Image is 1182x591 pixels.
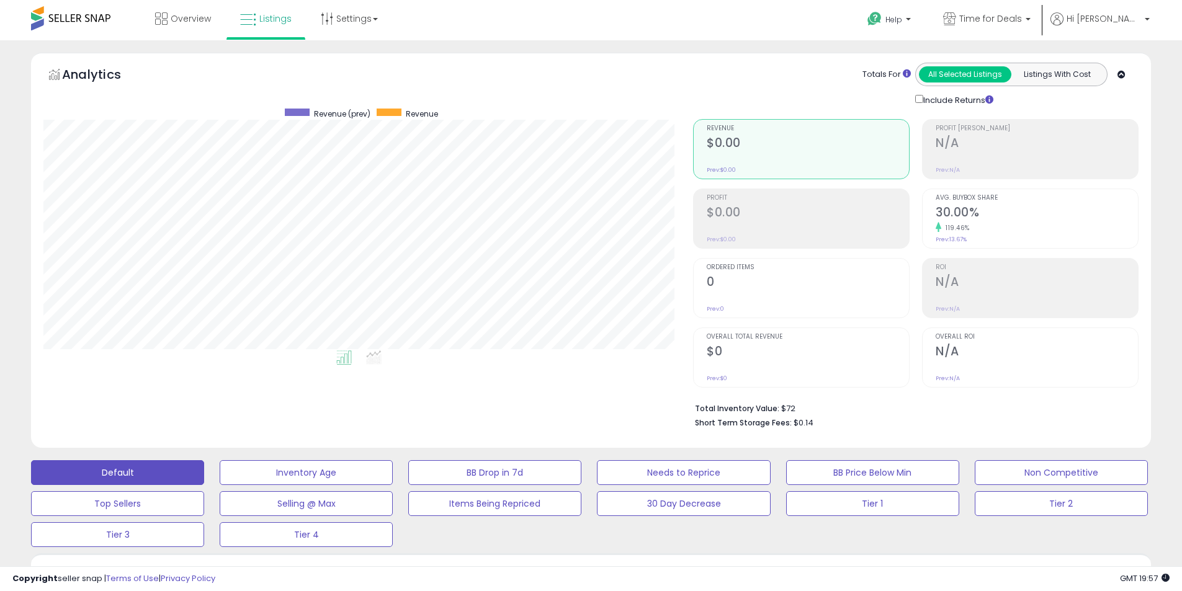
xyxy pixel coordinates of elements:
[707,236,736,243] small: Prev: $0.00
[707,125,909,132] span: Revenue
[220,522,393,547] button: Tier 4
[885,14,902,25] span: Help
[707,344,909,361] h2: $0
[31,522,204,547] button: Tier 3
[695,417,792,428] b: Short Term Storage Fees:
[941,223,970,233] small: 119.46%
[707,166,736,174] small: Prev: $0.00
[62,66,145,86] h5: Analytics
[31,491,204,516] button: Top Sellers
[12,572,58,584] strong: Copyright
[786,491,959,516] button: Tier 1
[919,66,1011,82] button: All Selected Listings
[936,166,960,174] small: Prev: N/A
[867,11,882,27] i: Get Help
[707,136,909,153] h2: $0.00
[786,460,959,485] button: BB Price Below Min
[906,92,1008,107] div: Include Returns
[408,460,581,485] button: BB Drop in 7d
[406,109,438,119] span: Revenue
[857,2,923,40] a: Help
[936,236,967,243] small: Prev: 13.67%
[695,400,1129,415] li: $72
[707,205,909,222] h2: $0.00
[1011,66,1103,82] button: Listings With Cost
[936,195,1138,202] span: Avg. Buybox Share
[220,491,393,516] button: Selling @ Max
[936,375,960,382] small: Prev: N/A
[171,12,211,25] span: Overview
[707,275,909,291] h2: 0
[408,491,581,516] button: Items Being Repriced
[707,195,909,202] span: Profit
[965,564,1151,575] p: Listing States:
[695,403,779,414] b: Total Inventory Value:
[707,264,909,271] span: Ordered Items
[936,264,1138,271] span: ROI
[1120,572,1170,584] span: 2025-08-14 19:57 GMT
[314,109,370,119] span: Revenue (prev)
[597,460,770,485] button: Needs to Reprice
[12,573,215,585] div: seller snap | |
[936,334,1138,340] span: Overall ROI
[1067,12,1141,25] span: Hi [PERSON_NAME]
[959,12,1022,25] span: Time for Deals
[106,572,159,584] a: Terms of Use
[936,136,1138,153] h2: N/A
[936,125,1138,132] span: Profit [PERSON_NAME]
[259,12,292,25] span: Listings
[936,344,1138,361] h2: N/A
[794,417,813,429] span: $0.14
[975,460,1148,485] button: Non Competitive
[597,491,770,516] button: 30 Day Decrease
[936,275,1138,291] h2: N/A
[936,305,960,313] small: Prev: N/A
[161,572,215,584] a: Privacy Policy
[31,460,204,485] button: Default
[707,305,724,313] small: Prev: 0
[1050,12,1150,40] a: Hi [PERSON_NAME]
[936,205,1138,222] h2: 30.00%
[975,491,1148,516] button: Tier 2
[220,460,393,485] button: Inventory Age
[707,334,909,340] span: Overall Total Revenue
[862,69,911,81] div: Totals For
[707,375,727,382] small: Prev: $0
